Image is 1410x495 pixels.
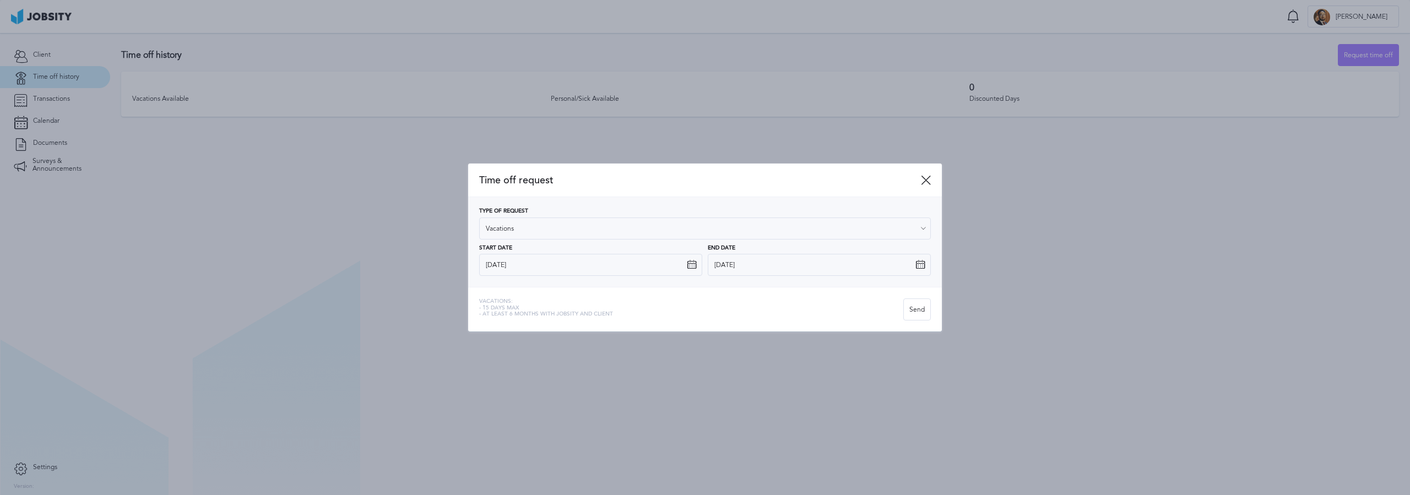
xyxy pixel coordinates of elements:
span: End Date [708,245,735,252]
span: Start Date [479,245,512,252]
span: Vacations: [479,298,613,305]
span: Type of Request [479,208,528,215]
span: Time off request [479,175,921,186]
span: - At least 6 months with jobsity and client [479,311,613,318]
span: - 15 days max [479,305,613,312]
button: Send [903,298,931,320]
div: Send [904,299,930,321]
